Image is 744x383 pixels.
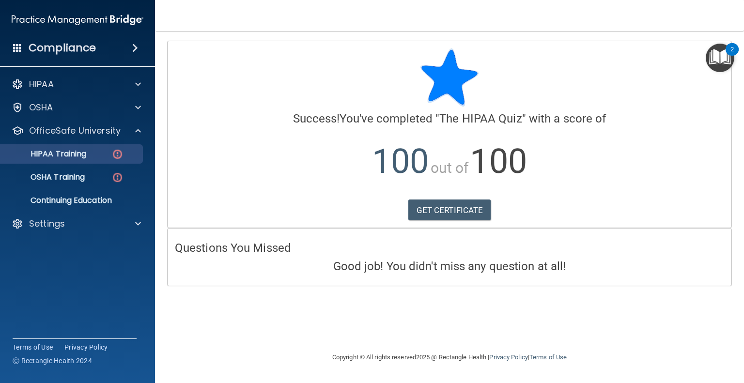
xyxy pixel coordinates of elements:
img: danger-circle.6113f641.png [111,171,124,184]
a: OfficeSafe University [12,125,141,137]
p: OSHA [29,102,53,113]
span: The HIPAA Quiz [439,112,522,125]
h4: Good job! You didn't miss any question at all! [175,260,724,273]
a: Terms of Use [529,353,567,361]
p: Continuing Education [6,196,139,205]
a: Settings [12,218,141,230]
h4: Compliance [29,41,96,55]
button: Open Resource Center, 2 new notifications [706,44,734,72]
a: HIPAA [12,78,141,90]
a: Terms of Use [13,342,53,352]
span: Ⓒ Rectangle Health 2024 [13,356,92,366]
a: Privacy Policy [64,342,108,352]
p: HIPAA [29,78,54,90]
div: Copyright © All rights reserved 2025 @ Rectangle Health | | [273,342,626,373]
span: out of [431,159,469,176]
h4: Questions You Missed [175,242,724,254]
h4: You've completed " " with a score of [175,112,724,125]
a: OSHA [12,102,141,113]
img: danger-circle.6113f641.png [111,148,124,160]
span: 100 [470,141,527,181]
p: OfficeSafe University [29,125,121,137]
div: 2 [730,49,734,62]
p: Settings [29,218,65,230]
p: HIPAA Training [6,149,86,159]
span: Success! [293,112,340,125]
a: GET CERTIFICATE [408,199,491,221]
p: OSHA Training [6,172,85,182]
a: Privacy Policy [489,353,527,361]
img: blue-star-rounded.9d042014.png [420,48,479,107]
img: PMB logo [12,10,143,30]
span: 100 [372,141,429,181]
